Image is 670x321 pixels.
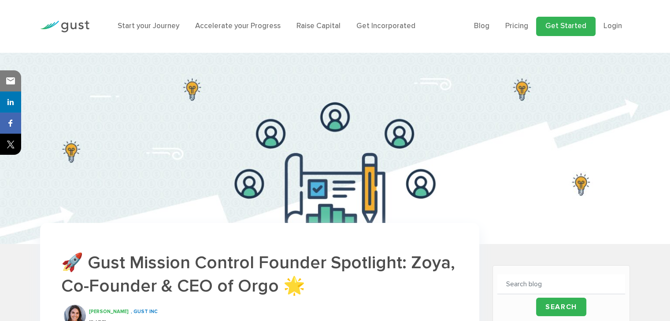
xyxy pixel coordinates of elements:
h1: 🚀 Gust Mission Control Founder Spotlight: Zoya, Co-Founder & CEO of Orgo 🌟 [61,251,458,298]
span: , Gust INC [131,309,158,314]
a: Login [603,22,622,30]
a: Accelerate your Progress [195,22,281,30]
img: Gust Logo [40,21,89,33]
a: Start your Journey [118,22,179,30]
a: Get Started [536,17,596,36]
span: [PERSON_NAME] [89,309,129,314]
input: Search [536,298,586,316]
a: Pricing [505,22,528,30]
input: Search blog [497,274,625,294]
a: Raise Capital [296,22,341,30]
a: Get Incorporated [356,22,415,30]
a: Blog [474,22,489,30]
